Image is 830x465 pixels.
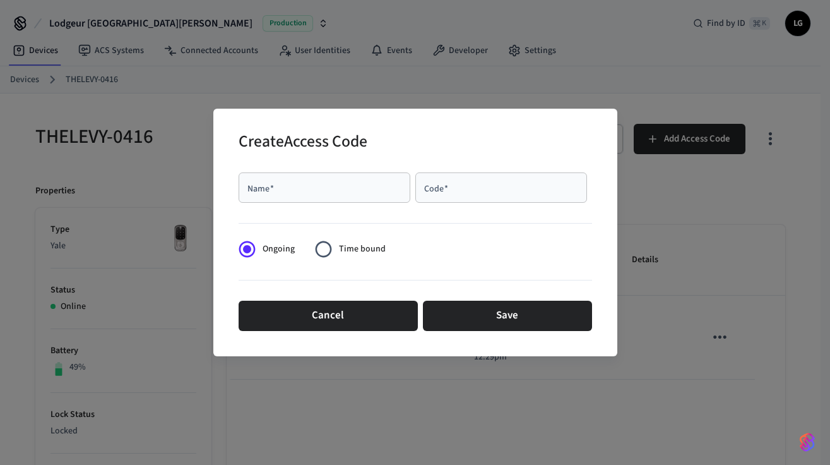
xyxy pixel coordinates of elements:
[239,124,367,162] h2: Create Access Code
[339,243,386,256] span: Time bound
[800,432,815,452] img: SeamLogoGradient.69752ec5.svg
[239,301,418,331] button: Cancel
[423,301,592,331] button: Save
[263,243,295,256] span: Ongoing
